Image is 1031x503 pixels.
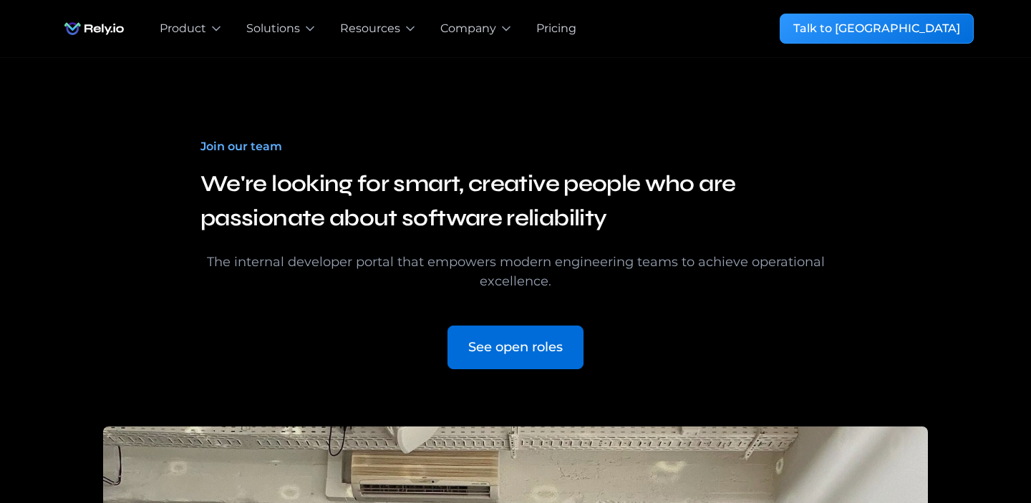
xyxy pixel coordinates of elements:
div: Solutions [246,20,300,37]
a: Pricing [536,20,576,37]
div: Join our team [200,138,282,155]
a: home [57,14,131,43]
div: Product [160,20,206,37]
div: Talk to [GEOGRAPHIC_DATA] [793,20,960,37]
img: Rely.io logo [57,14,131,43]
h3: We're looking for smart, creative people who are passionate about software reliability [200,167,831,235]
div: The internal developer portal that empowers modern engineering teams to achieve operational excel... [200,253,831,291]
a: Talk to [GEOGRAPHIC_DATA] [780,14,974,44]
a: See open roles [447,326,584,369]
div: See open roles [468,338,563,357]
div: Company [440,20,496,37]
div: Resources [340,20,400,37]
